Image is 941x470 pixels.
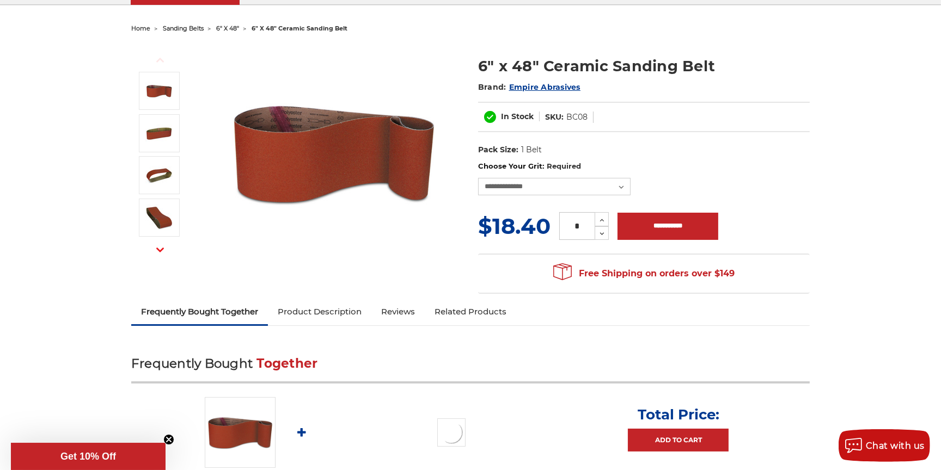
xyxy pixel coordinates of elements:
img: 6" x 48" Ceramic Sanding Belt [205,397,276,468]
img: 6" x 48" Sanding Belt - Ceramic [145,162,173,189]
small: Required [547,162,581,170]
a: Frequently Bought Together [131,300,268,324]
span: Free Shipping on orders over $149 [553,263,735,285]
img: 6" x 48" Ceramic Sanding Belt [225,44,443,262]
button: Previous [147,48,173,72]
span: Frequently Bought [131,356,253,371]
span: Together [257,356,318,371]
span: Brand: [478,82,506,92]
a: Reviews [371,300,425,324]
span: Get 10% Off [60,451,116,462]
a: Empire Abrasives [509,82,581,92]
a: Product Description [268,300,371,324]
dd: BC08 [566,112,588,123]
div: Get 10% OffClose teaser [11,443,166,470]
a: Related Products [425,300,516,324]
img: 6" x 48" Cer Sanding Belt [145,120,173,147]
dt: Pack Size: [478,144,518,156]
span: 6" x 48" ceramic sanding belt [252,24,347,32]
label: Choose Your Grit: [478,161,810,172]
a: 6" x 48" [216,24,239,32]
img: 6" x 48" Sanding Belt - Cer [145,204,173,231]
p: Total Price: [638,406,719,423]
button: Close teaser [163,434,174,445]
a: home [131,24,150,32]
h1: 6" x 48" Ceramic Sanding Belt [478,55,810,77]
a: sanding belts [163,24,204,32]
button: Chat with us [839,429,930,462]
a: Add to Cart [628,429,729,452]
span: Chat with us [866,441,925,451]
dd: 1 Belt [521,144,542,156]
img: 6" x 48" Ceramic Sanding Belt [145,77,173,104]
dt: SKU: [545,112,564,123]
span: $18.40 [478,213,551,239]
span: In Stock [501,112,534,121]
button: Next [147,238,173,261]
